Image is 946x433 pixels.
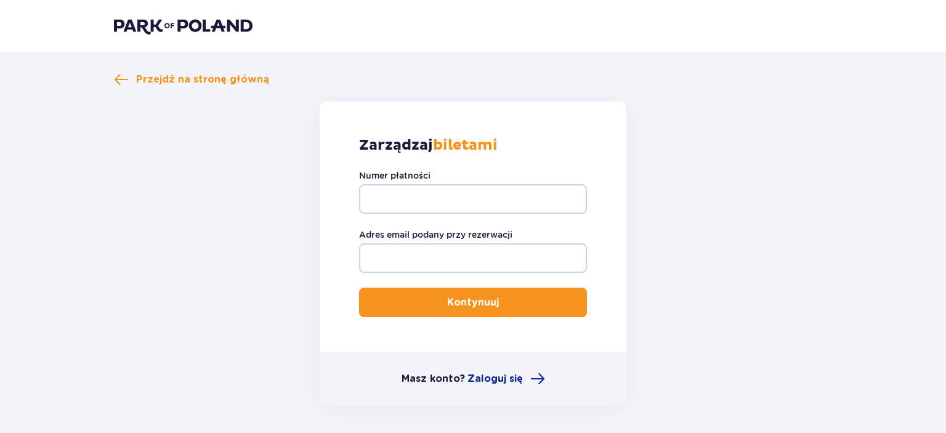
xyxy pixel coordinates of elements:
button: Kontynuuj [359,288,587,317]
label: Numer płatności [359,169,431,182]
label: Adres email podany przy rezerwacji [359,229,512,241]
a: Przejdź na stronę główną [114,72,269,87]
span: Zaloguj się [467,372,523,386]
a: Zaloguj się [467,371,545,386]
p: Kontynuuj [447,296,499,309]
p: Zarządzaj [359,136,498,155]
span: Przejdź na stronę główną [136,73,269,86]
p: Masz konto? [402,372,465,386]
strong: biletami [433,136,498,155]
img: Park of Poland logo [114,17,253,34]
